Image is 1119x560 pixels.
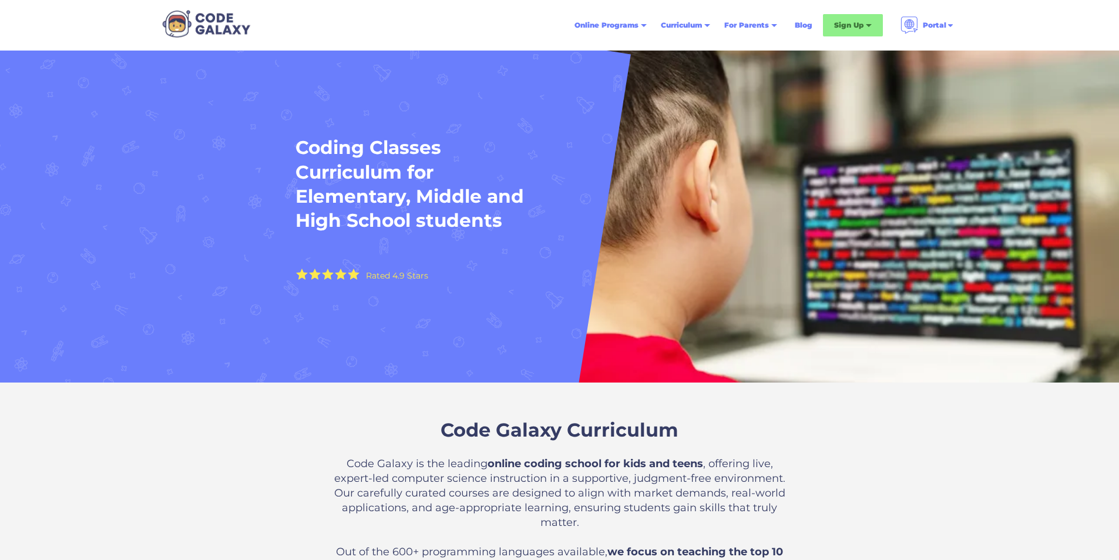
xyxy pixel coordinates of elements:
a: Blog [788,15,819,36]
img: Yellow Star - the Code Galaxy [335,269,347,280]
img: Yellow Star - the Code Galaxy [322,269,334,280]
div: Sign Up [834,19,863,31]
strong: online coding school for kids and teens [488,457,703,470]
img: Yellow Star - the Code Galaxy [296,269,308,280]
div: Rated 4.9 Stars [366,271,428,280]
img: Yellow Star - the Code Galaxy [309,269,321,280]
div: Curriculum [661,19,702,31]
div: Portal [923,19,946,31]
img: Yellow Star - the Code Galaxy [348,269,359,280]
div: Online Programs [574,19,639,31]
h1: Coding Classes Curriculum for Elementary, Middle and High School students [295,136,530,233]
div: For Parents [724,19,769,31]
